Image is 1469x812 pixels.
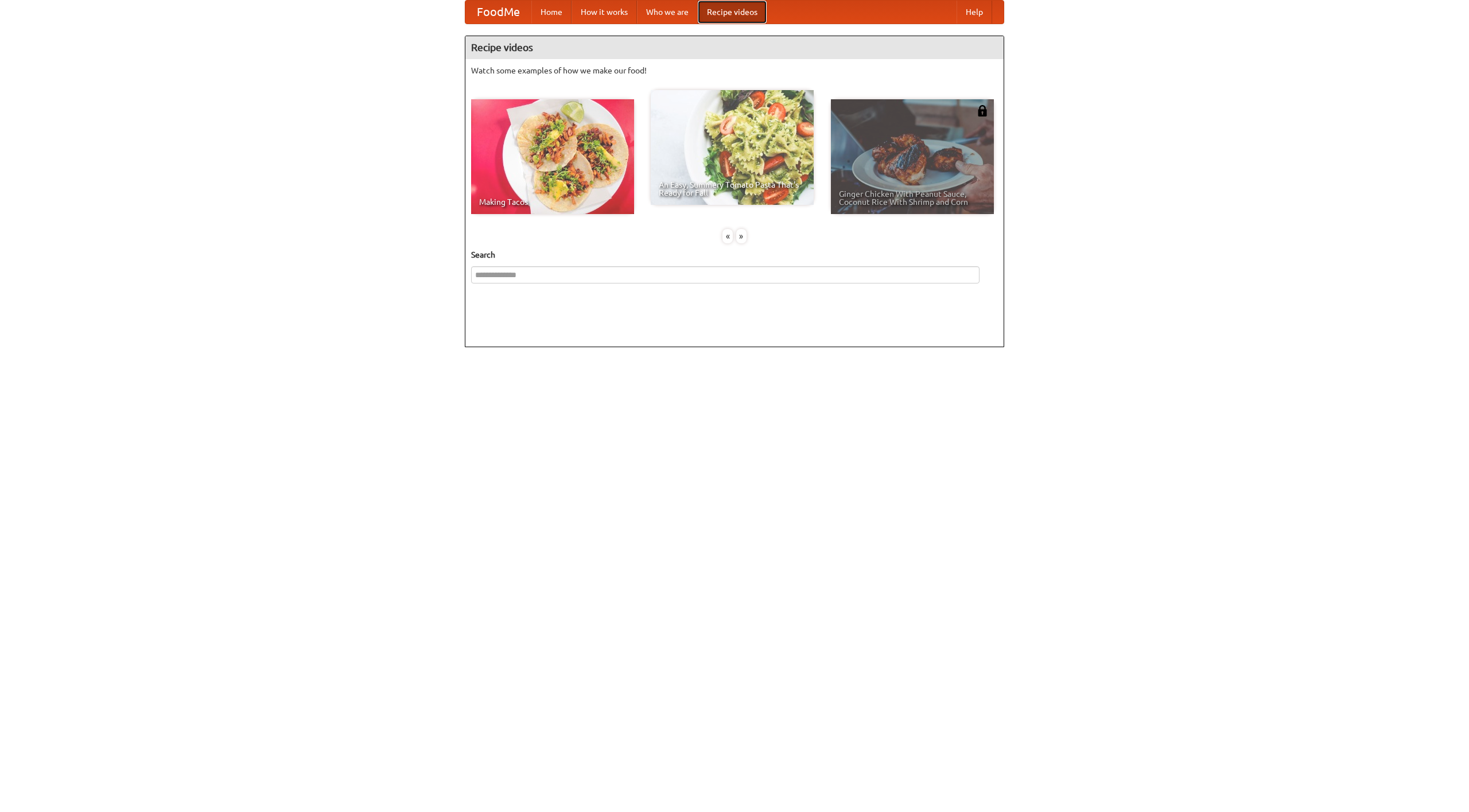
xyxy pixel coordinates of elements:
span: An Easy, Summery Tomato Pasta That's Ready for Fall [659,181,806,197]
a: FoodMe [465,1,531,24]
a: Home [531,1,572,24]
div: « [722,229,733,243]
p: Watch some examples of how we make our food! [471,65,998,76]
span: Making Tacos [479,198,626,206]
a: Who we are [637,1,698,24]
a: Making Tacos [471,99,634,214]
h5: Search [471,249,998,261]
a: Recipe videos [698,1,767,24]
img: 483408.png [977,105,988,116]
a: Help [957,1,992,24]
h4: Recipe videos [465,36,1004,59]
a: How it works [572,1,637,24]
div: » [736,229,747,243]
a: An Easy, Summery Tomato Pasta That's Ready for Fall [651,90,814,205]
